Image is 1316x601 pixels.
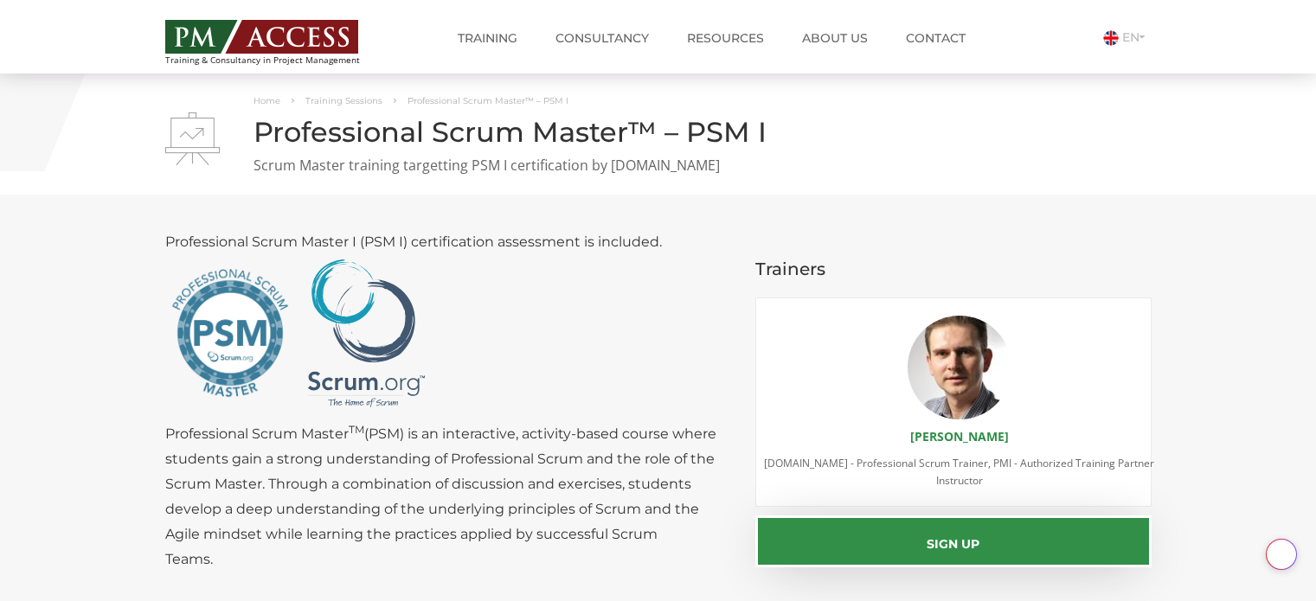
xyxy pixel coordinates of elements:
a: About us [789,21,881,55]
p: Professional Scrum Master (PSM) is an interactive, activity-based course where students gain a st... [165,421,730,572]
a: Training Sessions [305,95,382,106]
a: Training [445,21,530,55]
p: Professional Scrum Master I (PSM I) certification assessment is included. [165,229,730,412]
img: PM ACCESS - Echipa traineri si consultanti certificati PMP: Narciss Popescu, Mihai Olaru, Monica ... [165,20,358,54]
img: Engleza [1103,30,1119,46]
a: Resources [674,21,777,55]
span: Training & Consultancy in Project Management [165,55,393,65]
button: Sign up [755,515,1152,567]
a: Home [254,95,280,106]
span: Professional Scrum Master™ – PSM I [408,95,568,106]
img: Professional Scrum Master™ – PSM I [165,112,220,165]
a: EN [1103,29,1152,45]
p: Scrum Master training targetting PSM I certification by [DOMAIN_NAME] [165,156,1152,176]
h1: Professional Scrum Master™ – PSM I [165,117,1152,147]
h3: Trainers [755,259,1152,278]
a: Training & Consultancy in Project Management [165,15,393,65]
sup: TM [349,423,364,436]
span: [DOMAIN_NAME] - Professional Scrum Trainer, PMI - Authorized Training Partner Instructor [764,456,1154,488]
a: [PERSON_NAME] [910,428,1009,444]
a: Contact [893,21,979,55]
a: Consultancy [542,21,662,55]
